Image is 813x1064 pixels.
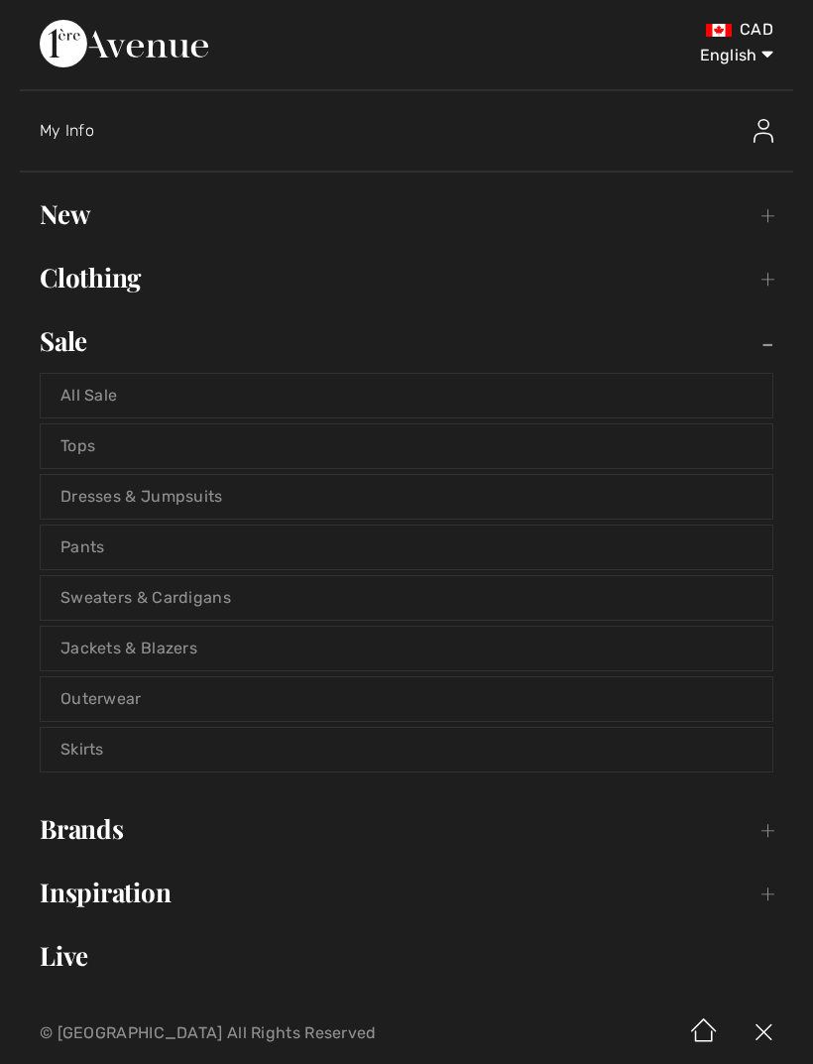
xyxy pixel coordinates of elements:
a: Tops [41,424,772,468]
a: New [20,192,793,236]
a: Pants [41,526,772,569]
a: Prom [20,998,793,1041]
a: Skirts [41,728,772,771]
img: 1ère Avenue [40,20,208,67]
a: Sale [20,319,793,363]
a: Live [20,934,793,978]
a: Outerwear [41,677,772,721]
a: Dresses & Jumpsuits [41,475,772,519]
p: © [GEOGRAPHIC_DATA] All Rights Reserved [40,1026,479,1040]
a: All Sale [41,374,772,417]
div: CAD [480,20,773,40]
a: Clothing [20,256,793,299]
a: Brands [20,807,793,851]
a: Jackets & Blazers [41,627,772,670]
img: X [734,1003,793,1064]
img: My Info [754,119,773,143]
img: Home [674,1003,734,1064]
span: My Info [40,121,94,140]
a: Inspiration [20,871,793,914]
a: Sweaters & Cardigans [41,576,772,620]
